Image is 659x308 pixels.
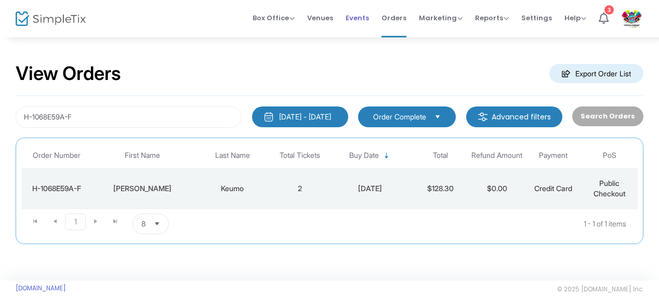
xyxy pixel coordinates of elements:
div: Data table [21,143,638,209]
kendo-pager-info: 1 - 1 of 1 items [272,213,626,234]
div: Keumo [195,183,269,194]
span: Order Complete [373,112,426,122]
span: Credit Card [534,184,572,193]
span: Settings [521,5,552,31]
button: Select [150,214,164,234]
div: 7/4/2025 [331,183,410,194]
button: Select [430,111,445,123]
img: filter [478,112,488,122]
div: Christiane [94,183,190,194]
a: [DOMAIN_NAME] [16,284,66,292]
span: Payment [539,151,568,160]
span: Events [346,5,369,31]
span: Marketing [419,13,463,23]
td: $128.30 [413,168,469,209]
button: [DATE] - [DATE] [252,106,348,127]
h2: View Orders [16,62,121,85]
th: Refund Amount [469,143,525,168]
span: Sortable [383,152,391,160]
input: Search by name, email, phone, order number, ip address, or last 4 digits of card [16,106,242,128]
th: Total [413,143,469,168]
m-button: Export Order List [549,64,643,83]
span: Buy Date [349,151,379,160]
span: Last Name [215,151,250,160]
span: Help [564,13,586,23]
span: Orders [381,5,406,31]
div: H-1068E59A-F [24,183,89,194]
div: [DATE] - [DATE] [279,112,331,122]
span: © 2025 [DOMAIN_NAME] Inc. [557,285,643,293]
td: 2 [272,168,328,209]
img: monthly [263,112,274,122]
span: Page 1 [65,213,86,230]
span: Venues [307,5,333,31]
span: Reports [475,13,509,23]
th: Total Tickets [272,143,328,168]
td: $0.00 [469,168,525,209]
span: 8 [141,219,146,229]
span: Order Number [33,151,81,160]
span: Public Checkout [594,179,626,198]
div: 3 [604,5,614,15]
m-button: Advanced filters [466,106,562,127]
span: Box Office [253,13,295,23]
span: First Name [125,151,160,160]
span: PoS [603,151,616,160]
